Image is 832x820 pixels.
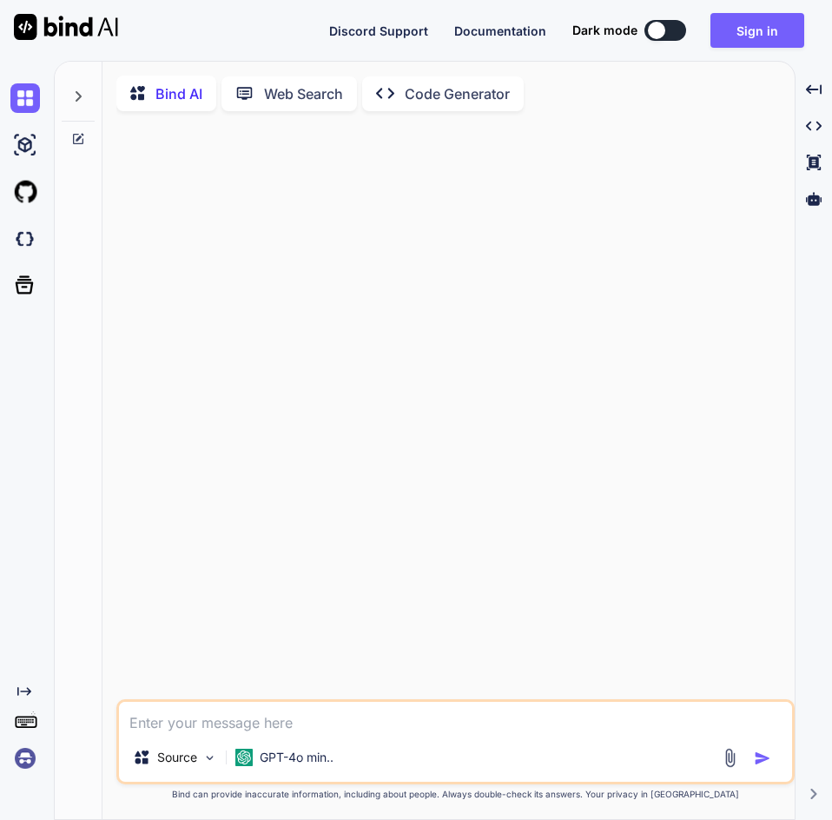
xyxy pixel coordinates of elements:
img: Pick Models [202,751,217,765]
img: githubLight [10,177,40,207]
p: Code Generator [405,83,510,104]
span: Documentation [454,23,546,38]
p: Bind AI [155,83,202,104]
p: Bind can provide inaccurate information, including about people. Always double-check its answers.... [116,788,795,801]
button: Discord Support [329,22,428,40]
img: darkCloudIdeIcon [10,224,40,254]
img: Bind AI [14,14,118,40]
img: GPT-4o mini [235,749,253,766]
p: GPT-4o min.. [260,749,333,766]
img: chat [10,83,40,113]
img: attachment [720,748,740,768]
p: Source [157,749,197,766]
img: ai-studio [10,130,40,160]
p: Web Search [264,83,343,104]
img: icon [754,750,771,767]
span: Dark mode [572,22,637,39]
img: signin [10,744,40,773]
button: Documentation [454,22,546,40]
span: Discord Support [329,23,428,38]
button: Sign in [710,13,804,48]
